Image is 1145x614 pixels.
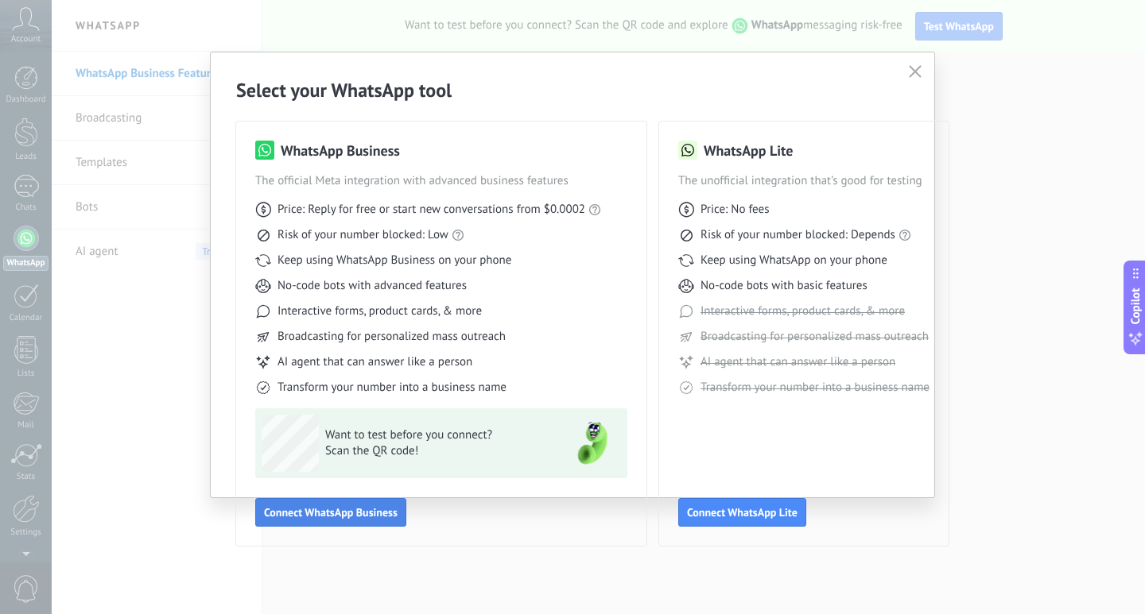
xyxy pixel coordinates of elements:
[278,329,506,345] span: Broadcasting for personalized mass outreach
[325,443,557,459] span: Scan the QR code!
[701,329,929,345] span: Broadcasting for personalized mass outreach
[255,173,627,189] span: The official Meta integration with advanced business features
[278,303,482,319] span: Interactive forms, product cards, & more
[687,507,798,518] span: Connect WhatsApp Lite
[236,78,909,102] h2: Select your WhatsApp tool
[701,380,930,396] span: Transform your number into a business name
[701,253,887,268] span: Keep using WhatsApp on your phone
[255,498,406,527] button: Connect WhatsApp Business
[701,278,867,294] span: No-code bots with basic features
[564,415,621,472] img: green-phone.png
[278,253,511,268] span: Keep using WhatsApp Business on your phone
[701,227,895,243] span: Risk of your number blocked: Depends
[278,354,472,370] span: AI agent that can answer like a person
[278,202,585,218] span: Price: Reply for free or start new conversations from $0.0002
[704,141,793,160] h3: WhatsApp Lite
[701,303,905,319] span: Interactive forms, product cards, & more
[1128,288,1143,324] span: Copilot
[701,354,895,370] span: AI agent that can answer like a person
[678,498,806,527] button: Connect WhatsApp Lite
[278,227,448,243] span: Risk of your number blocked: Low
[678,173,930,189] span: The unofficial integration that’s good for testing
[278,380,507,396] span: Transform your number into a business name
[278,278,467,294] span: No-code bots with advanced features
[281,141,400,160] h3: WhatsApp Business
[325,427,557,443] span: Want to test before you connect?
[701,202,769,218] span: Price: No fees
[264,507,398,518] span: Connect WhatsApp Business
